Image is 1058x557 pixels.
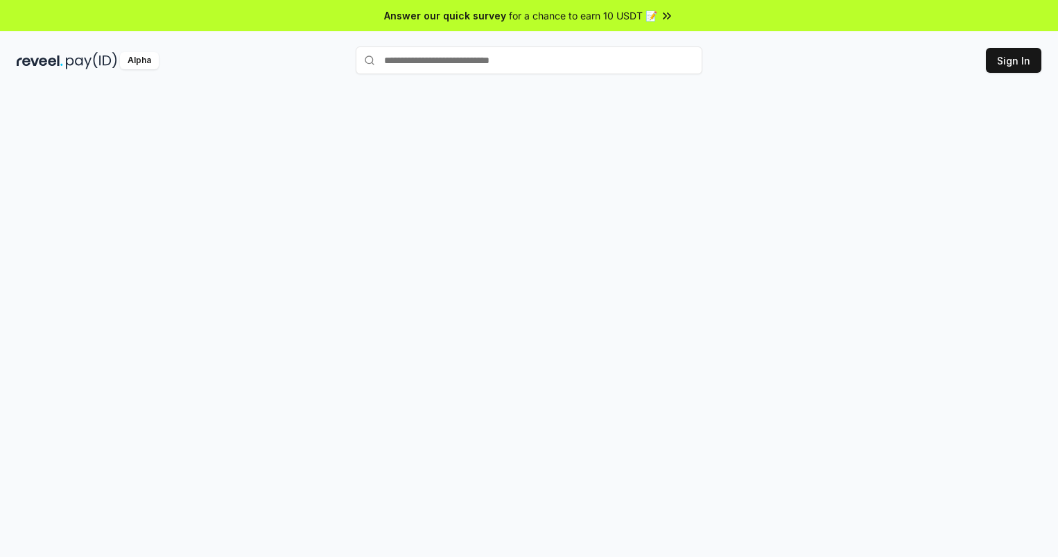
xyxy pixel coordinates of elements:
span: for a chance to earn 10 USDT 📝 [509,8,657,23]
div: Alpha [120,52,159,69]
img: reveel_dark [17,52,63,69]
span: Answer our quick survey [384,8,506,23]
img: pay_id [66,52,117,69]
button: Sign In [986,48,1041,73]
